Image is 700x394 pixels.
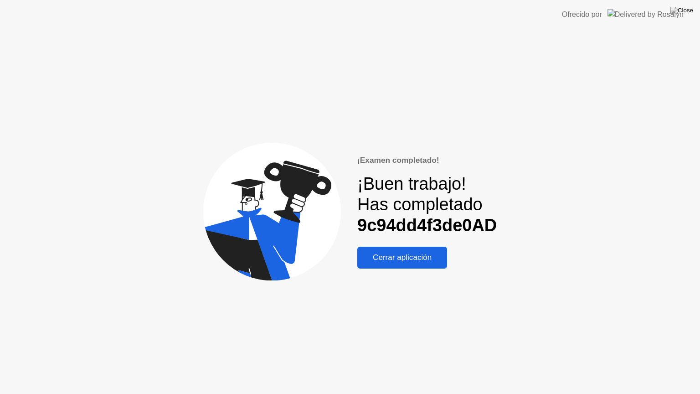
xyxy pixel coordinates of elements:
[360,253,444,262] div: Cerrar aplicación
[607,9,684,20] img: Delivered by Rosalyn
[357,174,497,236] div: ¡Buen trabajo! Has completado
[670,7,693,14] img: Close
[562,9,602,20] div: Ofrecido por
[357,216,497,235] b: 9c94dd4f3de0AD
[357,155,497,166] div: ¡Examen completado!
[357,247,447,269] button: Cerrar aplicación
